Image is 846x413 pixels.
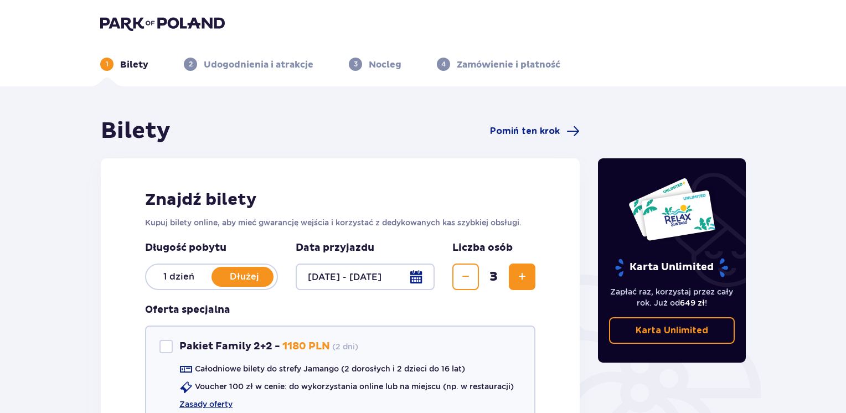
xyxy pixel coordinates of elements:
[509,264,535,290] button: Zwiększ
[354,59,358,69] p: 3
[452,241,513,255] p: Liczba osób
[609,317,735,344] a: Karta Unlimited
[106,59,109,69] p: 1
[349,58,401,71] div: 3Nocleg
[189,59,193,69] p: 2
[490,125,560,137] span: Pomiń ten krok
[195,363,465,374] p: Całodniowe bilety do strefy Jamango (2 dorosłych i 2 dzieci do 16 lat)
[145,189,535,210] h2: Znajdź bilety
[100,16,225,31] img: Park of Poland logo
[146,271,211,283] p: 1 dzień
[680,298,705,307] span: 649 zł
[145,217,535,228] p: Kupuj bilety online, aby mieć gwarancję wejścia i korzystać z dedykowanych kas szybkiej obsługi.
[332,341,358,352] p: ( 2 dni )
[100,58,148,71] div: 1Bilety
[145,241,278,255] p: Długość pobytu
[101,117,171,145] h1: Bilety
[179,340,280,353] p: Pakiet Family 2+2 -
[282,340,330,353] p: 1180 PLN
[369,59,401,71] p: Nocleg
[452,264,479,290] button: Zmniejsz
[120,59,148,71] p: Bilety
[628,177,716,241] img: Dwie karty całoroczne do Suntago z napisem 'UNLIMITED RELAX', na białym tle z tropikalnymi liśćmi...
[211,271,277,283] p: Dłużej
[179,399,233,410] a: Zasady oferty
[204,59,313,71] p: Udogodnienia i atrakcje
[437,58,560,71] div: 4Zamówienie i płatność
[296,241,374,255] p: Data przyjazdu
[636,324,708,337] p: Karta Unlimited
[609,286,735,308] p: Zapłać raz, korzystaj przez cały rok. Już od !
[490,125,580,138] a: Pomiń ten krok
[195,381,514,392] p: Voucher 100 zł w cenie: do wykorzystania online lub na miejscu (np. w restauracji)
[441,59,446,69] p: 4
[457,59,560,71] p: Zamówienie i płatność
[184,58,313,71] div: 2Udogodnienia i atrakcje
[481,269,507,285] span: 3
[614,258,729,277] p: Karta Unlimited
[145,303,230,317] h3: Oferta specjalna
